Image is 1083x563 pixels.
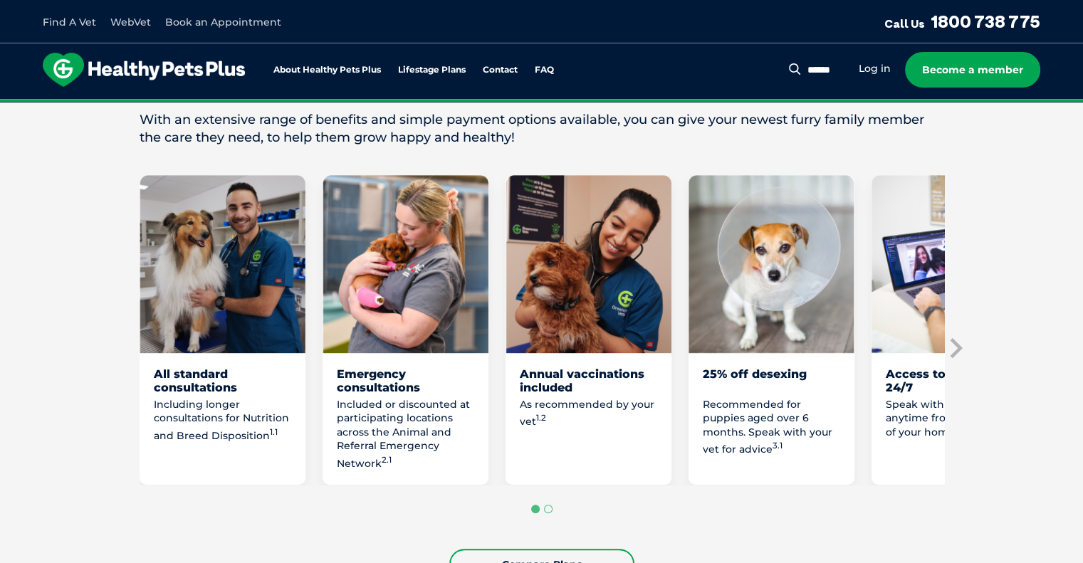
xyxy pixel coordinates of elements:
[276,100,807,112] span: Proactive, preventative wellness program designed to keep your pet healthier and happier for longer
[884,16,925,31] span: Call Us
[140,111,944,147] p: With an extensive range of benefits and simple payment options available, you can give your newes...
[703,367,840,394] div: 25% off desexing
[859,62,891,75] a: Log in
[43,53,245,87] img: hpp-logo
[483,65,518,75] a: Contact
[140,175,305,485] li: 1 of 8
[944,337,966,359] button: Next slide
[872,175,1037,485] li: 5 of 8
[886,367,1023,394] div: Access to WebVet 24/7
[703,398,840,457] p: Recommended for puppies aged over 6 months. Speak with your vet for advice
[886,398,1023,440] p: Speak with a qualified vet anytime from the comfort of your home
[140,503,944,515] ul: Select a slide to show
[43,16,96,28] a: Find A Vet
[382,455,392,465] sup: 2.1
[531,505,540,513] button: Go to page 1
[270,427,278,437] sup: 1.1
[337,398,474,471] p: Included or discounted at participating locations across the Animal and Referral Emergency Network
[536,413,546,423] sup: 1.2
[110,16,151,28] a: WebVet
[398,65,466,75] a: Lifestage Plans
[520,367,657,394] div: Annual vaccinations included
[154,367,291,394] div: All standard consultations
[520,398,657,429] p: As recommended by your vet
[273,65,381,75] a: About Healthy Pets Plus
[905,52,1040,88] a: Become a member
[337,367,474,394] div: Emergency consultations
[323,175,488,485] li: 2 of 8
[689,175,854,485] li: 4 of 8
[165,16,281,28] a: Book an Appointment
[773,441,783,451] sup: 3.1
[535,65,554,75] a: FAQ
[884,11,1040,32] a: Call Us1800 738 775
[544,505,553,513] button: Go to page 2
[506,175,671,485] li: 3 of 8
[154,398,291,443] p: Including longer consultations for Nutrition and Breed Disposition
[786,62,804,76] button: Search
